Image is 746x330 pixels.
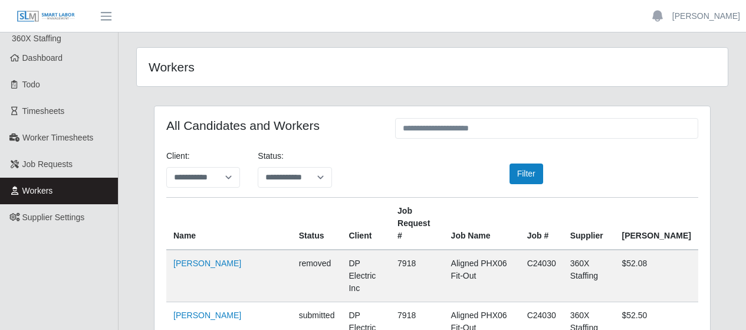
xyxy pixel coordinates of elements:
th: Job # [520,198,563,250]
span: Workers [22,186,53,195]
a: [PERSON_NAME] [173,311,241,320]
span: Supplier Settings [22,213,85,222]
td: C24030 [520,250,563,302]
span: Job Requests [22,159,73,169]
th: Client [341,198,390,250]
td: DP Electric Inc [341,250,390,302]
td: 360X Staffing [563,250,615,302]
span: Todo [22,80,40,89]
button: Filter [510,164,543,184]
span: Worker Timesheets [22,133,93,142]
span: Timesheets [22,106,65,116]
th: Job Name [444,198,520,250]
td: $52.08 [615,250,699,302]
label: Status: [258,150,284,162]
span: 360X Staffing [12,34,61,43]
img: SLM Logo [17,10,75,23]
th: Job Request # [390,198,444,250]
td: removed [292,250,342,302]
th: Name [166,198,292,250]
td: 7918 [390,250,444,302]
h4: All Candidates and Workers [166,118,377,133]
a: [PERSON_NAME] [672,10,740,22]
label: Client: [166,150,190,162]
a: [PERSON_NAME] [173,259,241,268]
th: Supplier [563,198,615,250]
th: [PERSON_NAME] [615,198,699,250]
h4: Workers [149,60,374,74]
th: Status [292,198,342,250]
td: Aligned PHX06 Fit-Out [444,250,520,302]
span: Dashboard [22,53,63,63]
